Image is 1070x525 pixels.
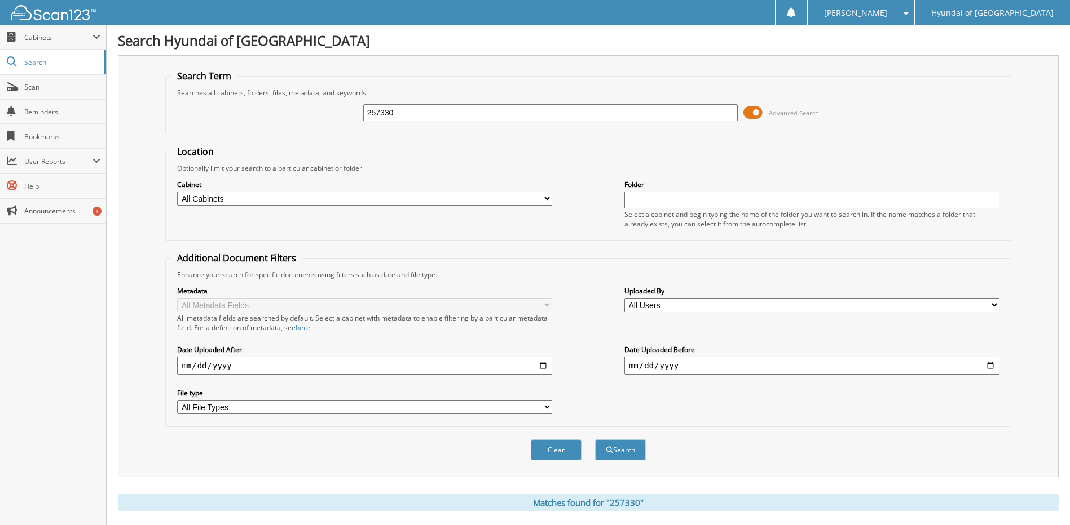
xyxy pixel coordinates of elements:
[624,180,999,189] label: Folder
[171,70,237,82] legend: Search Term
[624,210,999,229] div: Select a cabinet and begin typing the name of the folder you want to search in. If the name match...
[624,286,999,296] label: Uploaded By
[531,439,582,460] button: Clear
[24,181,100,191] span: Help
[93,207,102,216] div: 1
[624,357,999,375] input: end
[118,31,1059,50] h1: Search Hyundai of [GEOGRAPHIC_DATA]
[171,270,1005,279] div: Enhance your search for specific documents using filters such as date and file type.
[177,313,552,332] div: All metadata fields are searched by default. Select a cabinet with metadata to enable filtering b...
[177,357,552,375] input: start
[24,57,99,67] span: Search
[177,388,552,398] label: File type
[171,163,1005,173] div: Optionally limit your search to a particular cabinet or folder
[24,82,100,92] span: Scan
[24,157,93,166] span: User Reports
[171,252,302,264] legend: Additional Document Filters
[177,286,552,296] label: Metadata
[624,345,999,354] label: Date Uploaded Before
[171,88,1005,97] div: Searches all cabinets, folders, files, metadata, and keywords
[296,323,310,332] a: here
[24,132,100,141] span: Bookmarks
[595,439,646,460] button: Search
[177,180,552,189] label: Cabinet
[11,5,96,20] img: scan123-logo-white.svg
[118,494,1059,511] div: Matches found for "257330"
[24,206,100,216] span: Announcements
[931,10,1054,16] span: Hyundai of [GEOGRAPHIC_DATA]
[171,145,219,158] legend: Location
[177,345,552,354] label: Date Uploaded After
[769,109,819,117] span: Advanced Search
[824,10,887,16] span: [PERSON_NAME]
[24,107,100,117] span: Reminders
[24,33,93,42] span: Cabinets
